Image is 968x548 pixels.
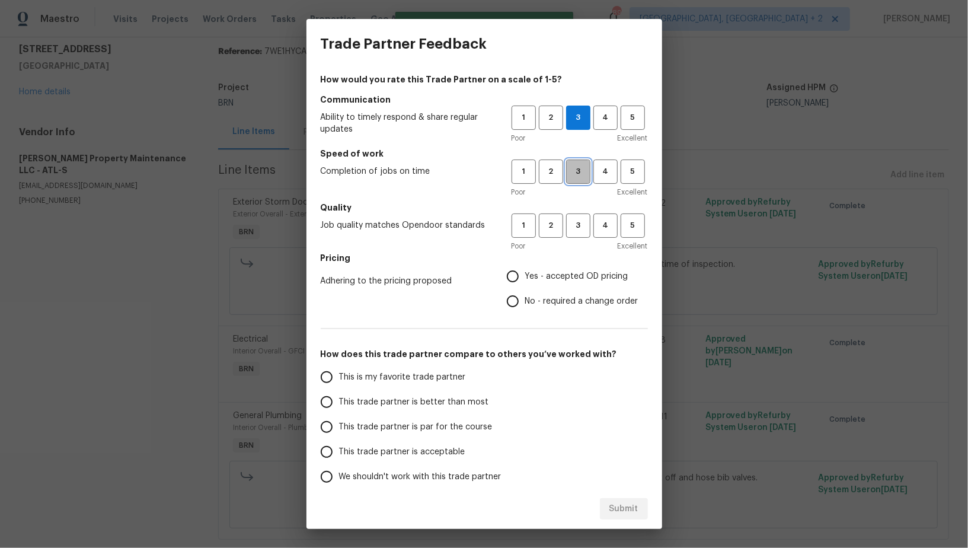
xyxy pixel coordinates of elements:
span: 3 [567,165,589,179]
span: 1 [513,219,535,232]
span: Completion of jobs on time [321,165,493,177]
span: 4 [595,165,616,179]
h5: Speed of work [321,148,648,160]
span: Yes - accepted OD pricing [525,270,628,283]
button: 4 [593,106,618,130]
span: 2 [540,219,562,232]
button: 2 [539,160,563,184]
button: 1 [512,160,536,184]
span: Job quality matches Opendoor standards [321,219,493,231]
span: This trade partner is better than most [339,396,489,409]
h4: How would you rate this Trade Partner on a scale of 1-5? [321,74,648,85]
span: We shouldn't work with this trade partner [339,471,501,483]
h5: How does this trade partner compare to others you’ve worked with? [321,348,648,360]
span: Excellent [618,186,648,198]
span: 4 [595,219,616,232]
h5: Pricing [321,252,648,264]
h5: Communication [321,94,648,106]
span: 1 [513,111,535,125]
span: No - required a change order [525,295,638,308]
button: 5 [621,106,645,130]
span: This trade partner is par for the course [339,421,493,434]
div: Pricing [507,264,648,314]
span: 5 [622,111,644,125]
button: 5 [621,214,645,238]
button: 2 [539,214,563,238]
span: 3 [567,111,590,125]
button: 3 [566,214,590,238]
span: Adhering to the pricing proposed [321,275,488,287]
button: 5 [621,160,645,184]
h5: Quality [321,202,648,214]
button: 4 [593,160,618,184]
span: 4 [595,111,616,125]
span: 5 [622,165,644,179]
span: 2 [540,111,562,125]
h3: Trade Partner Feedback [321,36,487,52]
span: Excellent [618,240,648,252]
span: 3 [567,219,589,232]
span: 1 [513,165,535,179]
button: 1 [512,106,536,130]
span: Excellent [618,132,648,144]
span: 5 [622,219,644,232]
span: This trade partner is acceptable [339,446,465,458]
span: This is my favorite trade partner [339,371,466,384]
button: 1 [512,214,536,238]
button: 3 [566,106,590,130]
button: 4 [593,214,618,238]
button: 3 [566,160,590,184]
span: Ability to timely respond & share regular updates [321,111,493,135]
button: 2 [539,106,563,130]
span: 2 [540,165,562,179]
span: Poor [512,240,526,252]
span: Poor [512,186,526,198]
div: How does this trade partner compare to others you’ve worked with? [321,365,648,489]
span: Poor [512,132,526,144]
